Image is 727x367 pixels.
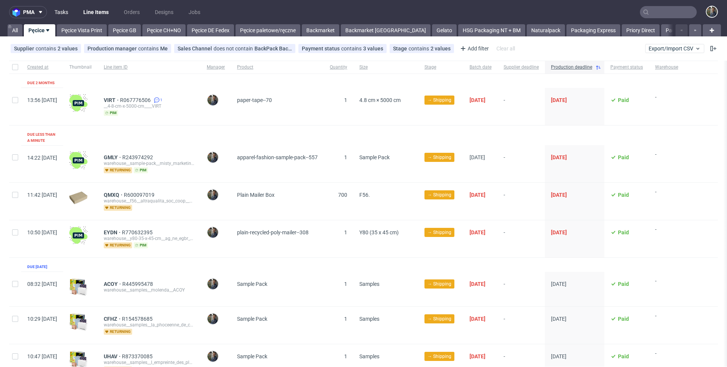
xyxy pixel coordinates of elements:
span: → Shipping [427,281,451,287]
span: [DATE] [551,281,566,287]
img: Maciej Sobola [207,227,218,238]
span: 1 [344,281,347,287]
span: 08:32 [DATE] [27,281,57,287]
span: Supplier [14,45,36,52]
a: Designs [150,6,178,18]
span: Product [237,64,318,71]
span: pma [23,9,34,15]
span: Created at [27,64,57,71]
button: pma [9,6,47,18]
a: Pęcice GB [108,24,141,36]
span: UHAV [104,353,122,359]
div: warehouse__y80-35-x-45-cm__ag_ne_egbr__EYDN [104,235,195,242]
span: R445995478 [122,281,154,287]
span: - [655,226,678,248]
a: GMLY [104,154,122,160]
span: 1 [344,97,347,103]
span: does not contain [214,45,254,52]
span: Production deadline [551,64,592,71]
span: R600097019 [124,192,156,198]
span: pim [134,167,148,173]
span: Payment status [610,64,643,71]
span: → Shipping [427,315,451,322]
span: paper-tape--70 [237,97,272,103]
span: → Shipping [427,191,451,198]
a: VIRT [104,97,120,103]
span: [DATE] [551,154,567,160]
img: Maciej Sobola [207,152,218,163]
span: Samples [359,281,379,287]
img: wHgJFi1I6lmhQAAAABJRU5ErkJggg== [69,226,87,245]
span: [DATE] [551,229,567,235]
span: contains [138,45,160,52]
a: QMXQ [104,192,124,198]
span: CFHZ [104,316,122,322]
a: Tasks [50,6,73,18]
a: Backmarket [GEOGRAPHIC_DATA] [341,24,431,36]
img: Maciej Sobola [207,279,218,289]
div: Me [160,45,168,52]
span: Payment status [302,45,341,52]
a: All [8,24,22,36]
a: R067776506 [120,97,152,103]
span: Stage [424,64,457,71]
span: Samples [359,353,379,359]
span: Sample Pack [237,353,267,359]
span: Sample Pack [237,281,267,287]
span: 11:42 [DATE] [27,192,57,198]
div: 2 values [58,45,78,52]
span: Export/Import CSV [649,45,701,52]
span: Paid [618,353,629,359]
img: wHgJFi1I6lmhQAAAABJRU5ErkJggg== [69,94,87,112]
span: Line item ID [104,64,195,71]
div: Clear all [495,43,516,54]
span: Sample Pack [237,316,267,322]
span: - [504,229,539,248]
span: Samples [359,316,379,322]
img: Maciej Sobola [207,314,218,324]
button: Export/Import CSV [645,44,704,53]
span: Batch date [470,64,491,71]
span: Paid [618,316,629,322]
span: returning [104,205,132,211]
span: 10:50 [DATE] [27,229,57,235]
div: __4-8-cm-x-5000-cm____VIRT [104,103,195,109]
a: R873370085 [122,353,154,359]
a: Line Items [79,6,113,18]
div: BackPack Back Market [254,45,292,52]
span: - [504,316,539,335]
div: warehouse__samples__la_phoceenne_de_cosmetique__CFHZ [104,322,195,328]
span: pim [104,110,118,116]
img: wHgJFi1I6lmhQAAAABJRU5ErkJggg== [69,151,87,169]
img: sample-icon.16e107be6ad460a3e330.png [69,278,87,296]
a: R770632395 [122,229,154,235]
span: Stage [393,45,409,52]
a: Pęcice Vista Print [57,24,107,36]
a: Naturalpack [527,24,565,36]
span: contains [36,45,58,52]
a: R154578685 [122,316,154,322]
span: returning [104,167,132,173]
div: warehouse__f56__altraqualita_soc_coop__QMXQ [104,198,195,204]
div: Due [DATE] [27,264,47,270]
span: Y80 (35 x 45 cm) [359,229,399,235]
span: [DATE] [470,97,485,103]
span: 1 [344,229,347,235]
a: R243974292 [122,154,154,160]
span: → Shipping [427,229,451,236]
span: - [655,151,678,173]
span: → Shipping [427,97,451,104]
span: [DATE] [470,316,485,322]
a: EYDN [104,229,122,235]
span: 1 [344,316,347,322]
a: Backmarket [302,24,339,36]
span: 1 [344,154,347,160]
span: Paid [618,229,629,235]
a: Pęcice CH+NO [142,24,186,36]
